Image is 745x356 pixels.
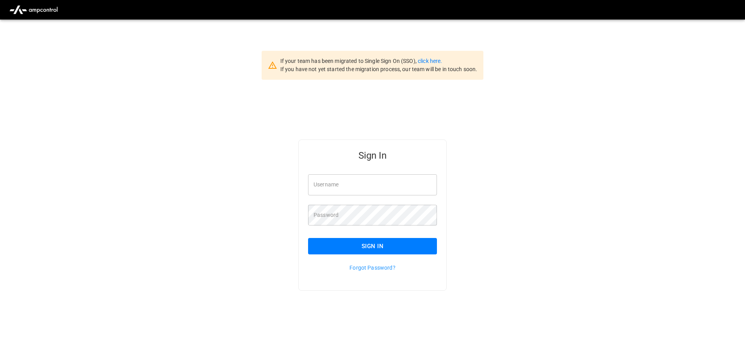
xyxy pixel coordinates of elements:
[308,238,437,254] button: Sign In
[418,58,442,64] a: click here.
[6,2,61,17] img: ampcontrol.io logo
[308,149,437,162] h5: Sign In
[280,58,418,64] span: If your team has been migrated to Single Sign On (SSO),
[280,66,478,72] span: If you have not yet started the migration process, our team will be in touch soon.
[308,264,437,272] p: Forgot Password?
